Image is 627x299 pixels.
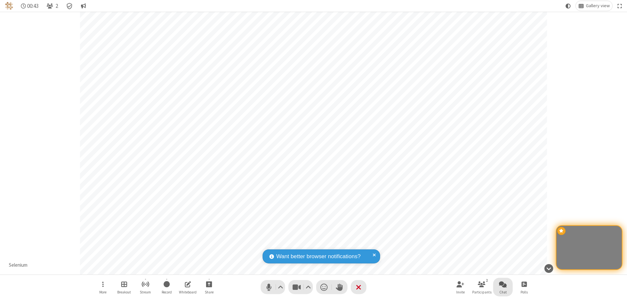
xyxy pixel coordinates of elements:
[179,290,197,294] span: Whiteboard
[451,278,470,296] button: Invite participants (⌘+Shift+I)
[332,280,347,294] button: Raise hand
[542,260,555,276] button: Hide
[199,278,219,296] button: Start sharing
[178,278,198,296] button: Open shared whiteboard
[493,278,513,296] button: Open chat
[63,1,76,11] div: Meeting details Encryption enabled
[140,290,151,294] span: Stream
[162,290,172,294] span: Record
[615,1,625,11] button: Fullscreen
[7,261,30,269] div: Selenium
[114,278,134,296] button: Manage Breakout Rooms
[472,290,491,294] span: Participants
[205,290,214,294] span: Share
[288,280,313,294] button: Stop video (⌘+Shift+V)
[276,280,285,294] button: Audio settings
[563,1,573,11] button: Using system theme
[117,290,131,294] span: Breakout
[99,290,106,294] span: More
[316,280,332,294] button: Send a reaction
[276,252,361,261] span: Want better browser notifications?
[56,3,58,9] span: 2
[18,1,41,11] div: Timer
[484,277,490,283] div: 2
[27,3,39,9] span: 00:43
[157,278,176,296] button: Start recording
[351,280,366,294] button: End or leave meeting
[44,1,61,11] button: Open participant list
[499,290,507,294] span: Chat
[576,1,612,11] button: Change layout
[456,290,465,294] span: Invite
[304,280,313,294] button: Video setting
[514,278,534,296] button: Open poll
[521,290,528,294] span: Polls
[586,3,610,8] span: Gallery view
[472,278,491,296] button: Open participant list
[261,280,285,294] button: Mute (⌘+Shift+A)
[78,1,88,11] button: Conversation
[136,278,155,296] button: Start streaming
[93,278,113,296] button: Open menu
[5,2,13,10] img: QA Selenium DO NOT DELETE OR CHANGE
